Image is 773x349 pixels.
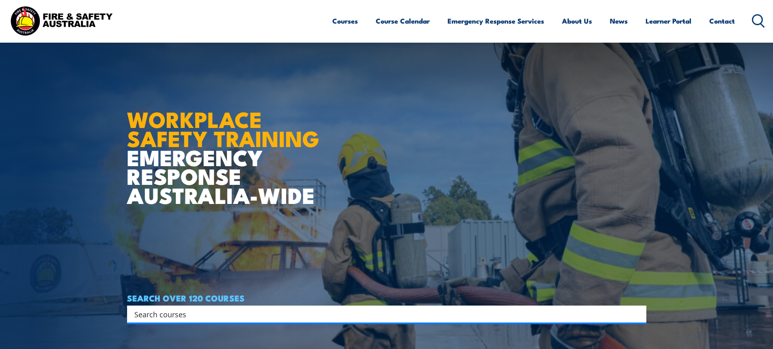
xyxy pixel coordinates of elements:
strong: WORKPLACE SAFETY TRAINING [127,102,319,154]
a: Course Calendar [376,10,430,32]
a: News [610,10,628,32]
h4: SEARCH OVER 120 COURSES [127,293,646,302]
button: Search magnifier button [632,308,644,320]
h1: EMERGENCY RESPONSE AUSTRALIA-WIDE [127,89,325,204]
form: Search form [136,308,630,320]
a: Emergency Response Services [448,10,544,32]
a: Courses [332,10,358,32]
a: About Us [562,10,592,32]
input: Search input [134,308,629,320]
a: Learner Portal [646,10,691,32]
a: Contact [709,10,735,32]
